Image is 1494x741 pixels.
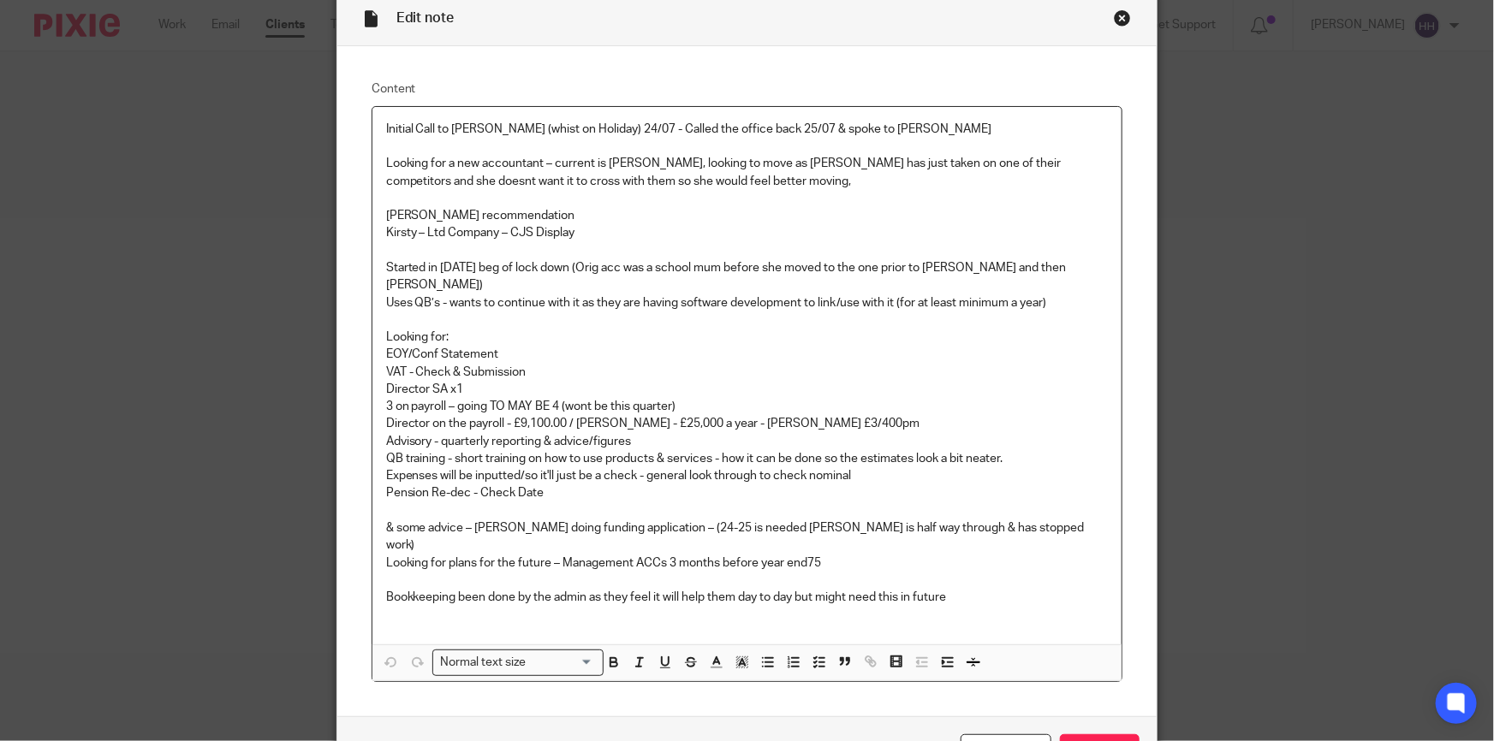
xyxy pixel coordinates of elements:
[386,207,1109,224] p: [PERSON_NAME] recommendation
[386,155,1109,190] p: Looking for a new accountant – current is [PERSON_NAME], looking to move as [PERSON_NAME] has jus...
[386,433,1109,450] p: Advisory - quarterly reporting & advice/figures
[532,654,593,672] input: Search for option
[386,346,1109,363] p: EOY/Conf Statement
[386,259,1109,294] p: Started in [DATE] beg of lock down (Orig acc was a school mum before she moved to the one prior t...
[386,554,1109,572] p: Looking for plans for the future – Management ACCs 3 months before year end75
[386,484,1109,501] p: Pension Re-dec - Check Date
[372,80,1123,98] label: Content
[386,450,1109,467] p: QB training - short training on how to use products & services - how it can be done so the estima...
[437,654,530,672] span: Normal text size
[386,381,1109,398] p: Director SA x1
[386,364,1109,381] p: VAT - Check & Submission
[386,467,1109,484] p: Expenses will be inputted/so it'll just be a check - general look through to check nominal
[386,398,1109,415] p: 3 on payroll – going TO MAY BE 4 (wont be this quarter)
[396,11,455,25] span: Edit note
[1114,9,1131,27] div: Close this dialog window
[432,649,604,676] div: Search for option
[386,519,1109,554] p: & some advice – [PERSON_NAME] doing funding application – (24-25 is needed [PERSON_NAME] is half ...
[386,224,1109,241] p: Kirsty – Ltd Company – CJS Display
[386,121,1109,138] p: Initial Call to [PERSON_NAME] (whist on Holiday) 24/07 - Called the office back 25/07 & spoke to ...
[386,294,1109,311] p: Uses QB’s - wants to continue with it as they are having software development to link/use with it...
[386,589,1109,606] p: Bookkeeping been done by the admin as they feel it will help them day to day but might need this ...
[386,415,1109,432] p: Director on the payroll - £9,100.00 / [PERSON_NAME] - £25,000 a year - [PERSON_NAME] £3/400pm
[386,329,1109,346] p: Looking for:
